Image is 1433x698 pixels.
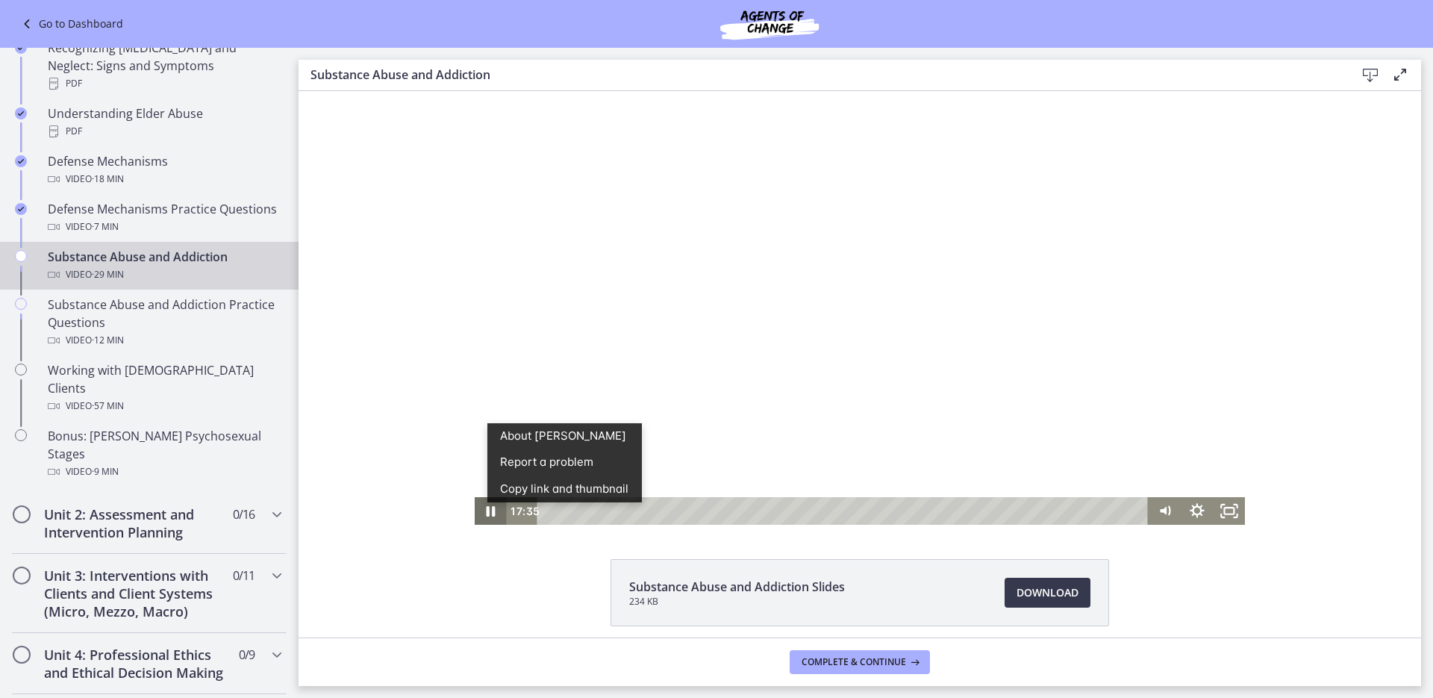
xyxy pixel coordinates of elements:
[850,406,882,434] button: Mute
[1005,578,1090,608] a: Download
[48,122,281,140] div: PDF
[48,218,281,236] div: Video
[48,397,281,415] div: Video
[299,91,1421,525] iframe: Video Lesson
[48,331,281,349] div: Video
[48,296,281,349] div: Substance Abuse and Addiction Practice Questions
[92,170,124,188] span: · 18 min
[92,397,124,415] span: · 57 min
[15,203,27,215] i: Completed
[239,646,255,664] span: 0 / 9
[15,42,27,54] i: Completed
[48,463,281,481] div: Video
[189,332,343,359] a: About [PERSON_NAME]
[92,266,124,284] span: · 29 min
[790,650,930,674] button: Complete & continue
[48,170,281,188] div: Video
[48,266,281,284] div: Video
[92,331,124,349] span: · 12 min
[92,463,119,481] span: · 9 min
[914,406,946,434] button: Fullscreen
[48,248,281,284] div: Substance Abuse and Addiction
[310,66,1331,84] h3: Substance Abuse and Addiction
[233,505,255,523] span: 0 / 16
[48,361,281,415] div: Working with [DEMOGRAPHIC_DATA] Clients
[15,155,27,167] i: Completed
[189,385,343,412] button: Copy link and thumbnail
[48,427,281,481] div: Bonus: [PERSON_NAME] Psychosexual Stages
[44,646,226,682] h2: Unit 4: Professional Ethics and Ethical Decision Making
[92,218,119,236] span: · 7 min
[44,567,226,620] h2: Unit 3: Interventions with Clients and Client Systems (Micro, Mezzo, Macro)
[44,505,226,541] h2: Unit 2: Assessment and Intervention Planning
[1017,584,1078,602] span: Download
[802,656,906,668] span: Complete & continue
[15,107,27,119] i: Completed
[48,75,281,93] div: PDF
[189,358,343,385] button: Report a problem
[48,105,281,140] div: Understanding Elder Abuse
[882,406,914,434] button: Show settings menu
[48,200,281,236] div: Defense Mechanisms Practice Questions
[48,39,281,93] div: Recognizing [MEDICAL_DATA] and Neglect: Signs and Symptoms
[18,15,123,33] a: Go to Dashboard
[48,152,281,188] div: Defense Mechanisms
[680,6,859,42] img: Agents of Change
[233,567,255,585] span: 0 / 11
[629,596,845,608] span: 234 KB
[629,578,845,596] span: Substance Abuse and Addiction Slides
